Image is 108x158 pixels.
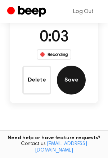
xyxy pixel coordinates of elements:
[66,3,101,20] a: Log Out
[40,30,68,45] span: 0:03
[37,49,72,60] div: Recording
[57,66,86,95] button: Save Audio Record
[35,141,87,153] a: [EMAIL_ADDRESS][DOMAIN_NAME]
[22,66,51,95] button: Delete Audio Record
[4,141,104,154] span: Contact us
[7,5,48,19] a: Beep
